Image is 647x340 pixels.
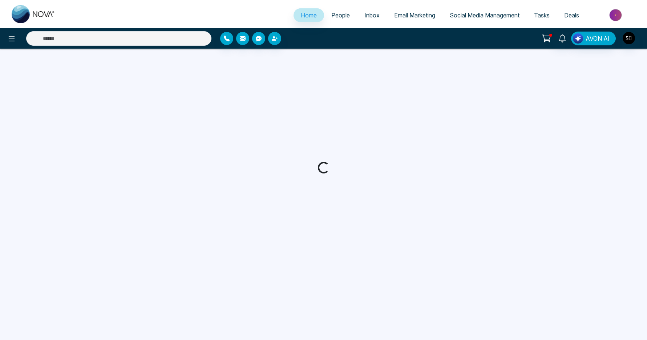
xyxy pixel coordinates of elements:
[586,34,610,43] span: AVON AI
[590,7,643,23] img: Market-place.gif
[557,8,586,22] a: Deals
[573,33,583,44] img: Lead Flow
[623,32,635,44] img: User Avatar
[394,12,435,19] span: Email Marketing
[301,12,317,19] span: Home
[450,12,519,19] span: Social Media Management
[571,32,616,45] button: AVON AI
[527,8,557,22] a: Tasks
[12,5,55,23] img: Nova CRM Logo
[442,8,527,22] a: Social Media Management
[324,8,357,22] a: People
[534,12,550,19] span: Tasks
[331,12,350,19] span: People
[294,8,324,22] a: Home
[357,8,387,22] a: Inbox
[564,12,579,19] span: Deals
[387,8,442,22] a: Email Marketing
[364,12,380,19] span: Inbox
